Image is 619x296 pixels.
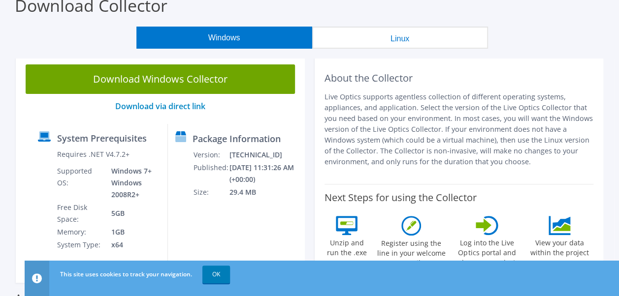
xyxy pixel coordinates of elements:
button: Linux [312,27,488,49]
td: Published: [193,161,229,186]
a: OK [202,266,230,283]
td: [DATE] 11:31:26 AM (+00:00) [229,161,300,186]
label: Package Information [193,134,281,144]
label: Log into the Live Optics portal and view your project [453,235,521,267]
label: System Prerequisites [57,133,147,143]
td: 1GB [104,226,160,238]
label: View your data within the project [526,235,594,258]
td: System Type: [57,238,103,251]
td: Memory: [57,226,103,238]
label: Requires .NET V4.7.2+ [57,149,130,159]
a: Download via direct link [115,101,205,112]
label: Unzip and run the .exe [325,235,370,258]
td: Free Disk Space: [57,201,103,226]
td: Version: [193,148,229,161]
label: Register using the line in your welcome email [375,236,449,268]
td: 5GB [104,201,160,226]
span: This site uses cookies to track your navigation. [60,270,192,278]
td: x64 [104,238,160,251]
td: Windows 7+ Windows 2008R2+ [104,165,160,201]
button: Windows [136,27,312,49]
a: Download Windows Collector [26,64,295,94]
p: Live Optics supports agentless collection of different operating systems, appliances, and applica... [325,91,594,167]
td: 29.4 MB [229,186,300,199]
h2: About the Collector [325,72,594,84]
td: Supported OS: [57,165,103,201]
label: Next Steps for using the Collector [325,192,477,204]
td: Size: [193,186,229,199]
td: [TECHNICAL_ID] [229,148,300,161]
